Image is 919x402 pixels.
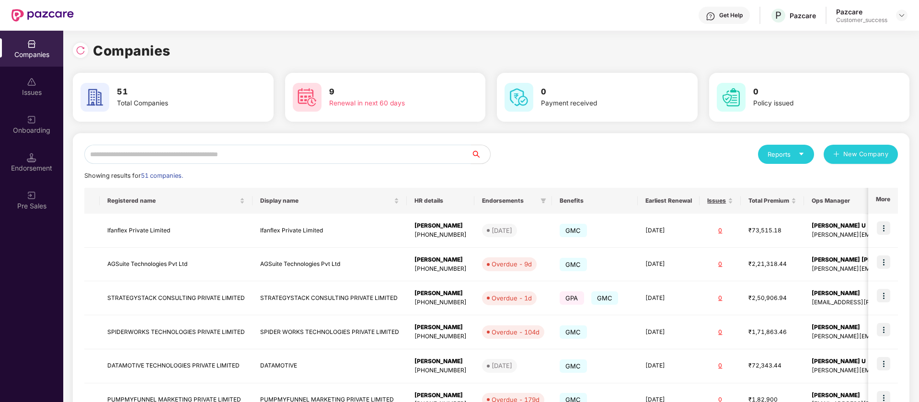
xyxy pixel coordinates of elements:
[748,361,796,370] div: ₹72,343.44
[27,39,36,49] img: svg+xml;base64,PHN2ZyBpZD0iQ29tcGFuaWVzIiB4bWxucz0iaHR0cDovL3d3dy53My5vcmcvMjAwMC9zdmciIHdpZHRoPS...
[260,197,392,205] span: Display name
[471,150,490,158] span: search
[414,366,467,375] div: [PHONE_NUMBER]
[253,281,407,315] td: STRATEGYSTACK CONSULTING PRIVATE LIMITED
[414,230,467,240] div: [PHONE_NUMBER]
[27,115,36,125] img: svg+xml;base64,PHN2ZyB3aWR0aD0iMjAiIGhlaWdodD0iMjAiIHZpZXdCb3g9IjAgMCAyMCAyMCIgZmlsbD0ibm9uZSIgeG...
[414,332,467,341] div: [PHONE_NUMBER]
[741,188,804,214] th: Total Premium
[471,145,491,164] button: search
[492,226,512,235] div: [DATE]
[868,188,898,214] th: More
[877,357,890,370] img: icon
[492,259,532,269] div: Overdue - 9d
[505,83,533,112] img: svg+xml;base64,PHN2ZyB4bWxucz0iaHR0cDovL3d3dy53My5vcmcvMjAwMC9zdmciIHdpZHRoPSI2MCIgaGVpZ2h0PSI2MC...
[492,361,512,370] div: [DATE]
[100,315,253,349] td: SPIDERWORKS TECHNOLOGIES PRIVATE LIMITED
[748,260,796,269] div: ₹2,21,318.44
[100,188,253,214] th: Registered name
[100,248,253,282] td: AGSuite Technologies Pvt Ltd
[253,214,407,248] td: Ifanflex Private Limited
[877,255,890,269] img: icon
[141,172,183,179] span: 51 companies.
[824,145,898,164] button: plusNew Company
[27,153,36,162] img: svg+xml;base64,PHN2ZyB3aWR0aD0iMTQuNSIgaGVpZ2h0PSIxNC41IiB2aWV3Qm94PSIwIDAgMTYgMTYiIGZpbGw9Im5vbm...
[100,214,253,248] td: Ifanflex Private Limited
[748,294,796,303] div: ₹2,50,906.94
[540,198,546,204] span: filter
[707,226,733,235] div: 0
[877,289,890,302] img: icon
[560,325,587,339] span: GMC
[560,224,587,237] span: GMC
[253,188,407,214] th: Display name
[560,291,584,305] span: GPA
[836,16,887,24] div: Customer_success
[700,188,741,214] th: Issues
[898,11,906,19] img: svg+xml;base64,PHN2ZyBpZD0iRHJvcGRvd24tMzJ4MzIiIHhtbG5zPSJodHRwOi8vd3d3LnczLm9yZy8yMDAwL3N2ZyIgd2...
[560,359,587,373] span: GMC
[790,11,816,20] div: Pazcare
[414,391,467,400] div: [PERSON_NAME]
[76,46,85,55] img: svg+xml;base64,PHN2ZyBpZD0iUmVsb2FkLTMyeDMyIiB4bWxucz0iaHR0cDovL3d3dy53My5vcmcvMjAwMC9zdmciIHdpZH...
[753,86,874,98] h3: 0
[748,197,789,205] span: Total Premium
[541,86,662,98] h3: 0
[798,151,804,157] span: caret-down
[414,255,467,264] div: [PERSON_NAME]
[638,315,700,349] td: [DATE]
[836,7,887,16] div: Pazcare
[253,349,407,383] td: DATAMOTIVE
[560,258,587,271] span: GMC
[329,98,450,109] div: Renewal in next 60 days
[414,298,467,307] div: [PHONE_NUMBER]
[638,281,700,315] td: [DATE]
[707,294,733,303] div: 0
[253,315,407,349] td: SPIDER WORKS TECHNOLOGIES PRIVATE LIMITED
[492,293,532,303] div: Overdue - 1d
[107,197,238,205] span: Registered name
[329,86,450,98] h3: 9
[414,264,467,274] div: [PHONE_NUMBER]
[638,188,700,214] th: Earliest Renewal
[93,40,171,61] h1: Companies
[541,98,662,109] div: Payment received
[638,248,700,282] td: [DATE]
[117,86,238,98] h3: 51
[877,221,890,235] img: icon
[707,197,726,205] span: Issues
[414,323,467,332] div: [PERSON_NAME]
[775,10,781,21] span: P
[638,349,700,383] td: [DATE]
[80,83,109,112] img: svg+xml;base64,PHN2ZyB4bWxucz0iaHR0cDovL3d3dy53My5vcmcvMjAwMC9zdmciIHdpZHRoPSI2MCIgaGVpZ2h0PSI2MC...
[100,281,253,315] td: STRATEGYSTACK CONSULTING PRIVATE LIMITED
[748,226,796,235] div: ₹73,515.18
[877,323,890,336] img: icon
[638,214,700,248] td: [DATE]
[833,151,839,159] span: plus
[293,83,322,112] img: svg+xml;base64,PHN2ZyB4bWxucz0iaHR0cDovL3d3dy53My5vcmcvMjAwMC9zdmciIHdpZHRoPSI2MCIgaGVpZ2h0PSI2MC...
[84,172,183,179] span: Showing results for
[414,357,467,366] div: [PERSON_NAME]
[768,149,804,159] div: Reports
[707,260,733,269] div: 0
[753,98,874,109] div: Policy issued
[717,83,746,112] img: svg+xml;base64,PHN2ZyB4bWxucz0iaHR0cDovL3d3dy53My5vcmcvMjAwMC9zdmciIHdpZHRoPSI2MCIgaGVpZ2h0PSI2MC...
[482,197,537,205] span: Endorsements
[253,248,407,282] td: AGSuite Technologies Pvt Ltd
[27,77,36,87] img: svg+xml;base64,PHN2ZyBpZD0iSXNzdWVzX2Rpc2FibGVkIiB4bWxucz0iaHR0cDovL3d3dy53My5vcmcvMjAwMC9zdmciIH...
[27,191,36,200] img: svg+xml;base64,PHN2ZyB3aWR0aD0iMjAiIGhlaWdodD0iMjAiIHZpZXdCb3g9IjAgMCAyMCAyMCIgZmlsbD0ibm9uZSIgeG...
[552,188,638,214] th: Benefits
[707,328,733,337] div: 0
[407,188,474,214] th: HR details
[117,98,238,109] div: Total Companies
[748,328,796,337] div: ₹1,71,863.46
[414,221,467,230] div: [PERSON_NAME]
[706,11,715,21] img: svg+xml;base64,PHN2ZyBpZD0iSGVscC0zMngzMiIgeG1sbnM9Imh0dHA6Ly93d3cudzMub3JnLzIwMDAvc3ZnIiB3aWR0aD...
[11,9,74,22] img: New Pazcare Logo
[843,149,889,159] span: New Company
[707,361,733,370] div: 0
[719,11,743,19] div: Get Help
[492,327,540,337] div: Overdue - 104d
[100,349,253,383] td: DATAMOTIVE TECHNOLOGIES PRIVATE LIMITED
